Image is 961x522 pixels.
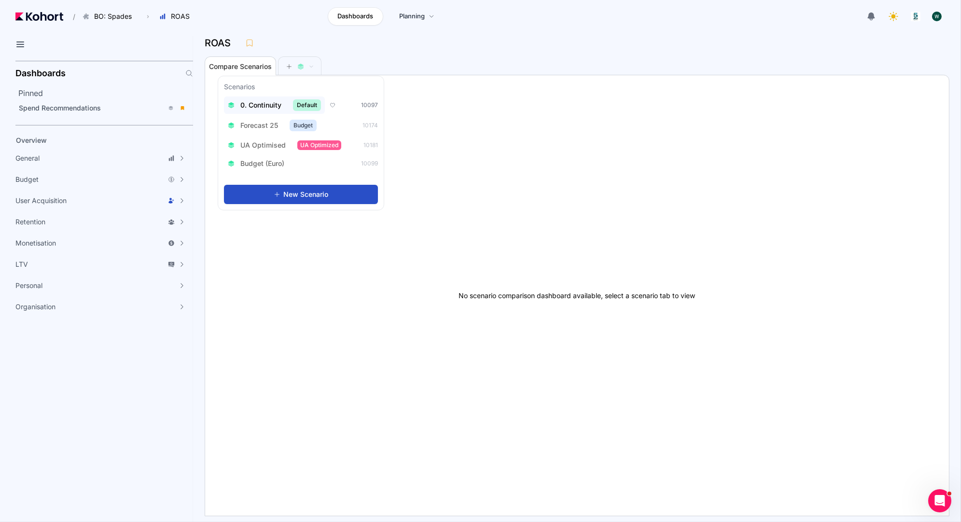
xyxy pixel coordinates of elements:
[15,260,28,269] span: LTV
[283,190,328,199] span: New Scenario
[209,63,272,70] span: Compare Scenarios
[224,82,255,94] h3: Scenarios
[224,137,345,153] button: UA OptimisedUA Optimized
[94,12,132,21] span: BO: Spades
[15,217,45,227] span: Retention
[18,87,193,99] h2: Pinned
[15,175,39,184] span: Budget
[205,38,237,48] h3: ROAS
[290,120,317,131] span: Budget
[15,302,56,312] span: Organisation
[224,156,294,171] button: Budget (Euro)
[19,104,101,112] span: Spend Recommendations
[361,101,378,109] span: 10097
[297,140,341,150] span: UA Optimized
[328,7,383,26] a: Dashboards
[361,160,378,167] span: 10099
[15,101,190,115] a: Spend Recommendations
[928,489,951,512] iframe: Intercom live chat
[911,12,920,21] img: logo_logo_images_1_20240607072359498299_20240828135028712857.jpeg
[363,141,378,149] span: 10181
[224,96,325,114] button: 0. ContinuityDefault
[15,281,42,290] span: Personal
[15,12,63,21] img: Kohort logo
[15,238,56,248] span: Monetisation
[224,185,378,204] button: New Scenario
[293,99,321,111] span: Default
[171,12,190,21] span: ROAS
[145,13,151,20] span: ›
[154,8,200,25] button: ROAS
[240,121,278,130] span: Forecast 25
[240,159,284,168] span: Budget (Euro)
[337,12,373,21] span: Dashboards
[16,136,47,144] span: Overview
[15,153,40,163] span: General
[77,8,142,25] button: BO: Spades
[224,117,320,134] button: Forecast 25Budget
[389,7,445,26] a: Planning
[362,122,378,129] span: 10174
[15,196,67,206] span: User Acquisition
[13,133,177,148] a: Overview
[205,75,949,516] div: No scenario comparison dashboard available, select a scenario tab to view
[240,100,281,110] span: 0. Continuity
[65,12,75,22] span: /
[15,69,66,78] h2: Dashboards
[399,12,425,21] span: Planning
[240,140,286,150] span: UA Optimised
